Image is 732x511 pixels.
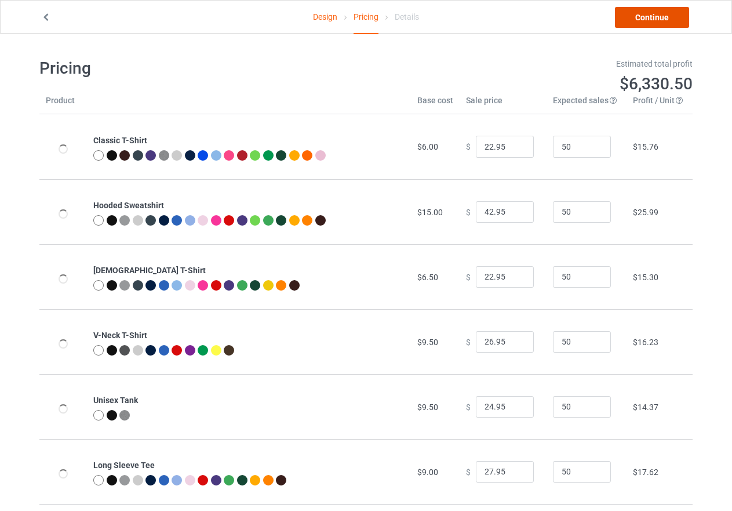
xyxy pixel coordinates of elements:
span: $ [466,142,471,151]
a: Continue [615,7,689,28]
div: Estimated total profit [374,58,693,70]
b: Unisex Tank [93,396,138,405]
span: $14.37 [633,403,658,412]
span: $9.50 [417,403,438,412]
th: Profit / Unit [627,95,693,114]
span: $ [466,467,471,476]
span: $ [466,272,471,281]
b: Hooded Sweatshirt [93,201,164,210]
span: $ [466,402,471,411]
span: $15.76 [633,142,658,151]
span: $ [466,207,471,216]
a: Design [313,1,337,33]
th: Sale price [460,95,547,114]
span: $6.50 [417,273,438,282]
th: Product [39,95,87,114]
b: [DEMOGRAPHIC_DATA] T-Shirt [93,266,206,275]
span: $9.50 [417,338,438,347]
span: $17.62 [633,467,658,477]
span: $16.23 [633,338,658,347]
b: V-Neck T-Shirt [93,331,147,340]
span: $6,330.50 [620,74,693,93]
th: Expected sales [547,95,627,114]
th: Base cost [411,95,460,114]
span: $9.00 [417,467,438,477]
span: $15.30 [633,273,658,282]
div: Details [395,1,419,33]
span: $15.00 [417,208,443,217]
span: $ [466,337,471,346]
b: Classic T-Shirt [93,136,147,145]
div: Pricing [354,1,378,34]
span: $6.00 [417,142,438,151]
h1: Pricing [39,58,358,79]
b: Long Sleeve Tee [93,461,155,470]
span: $25.99 [633,208,658,217]
img: heather_texture.png [119,410,130,421]
img: heather_texture.png [159,150,169,161]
